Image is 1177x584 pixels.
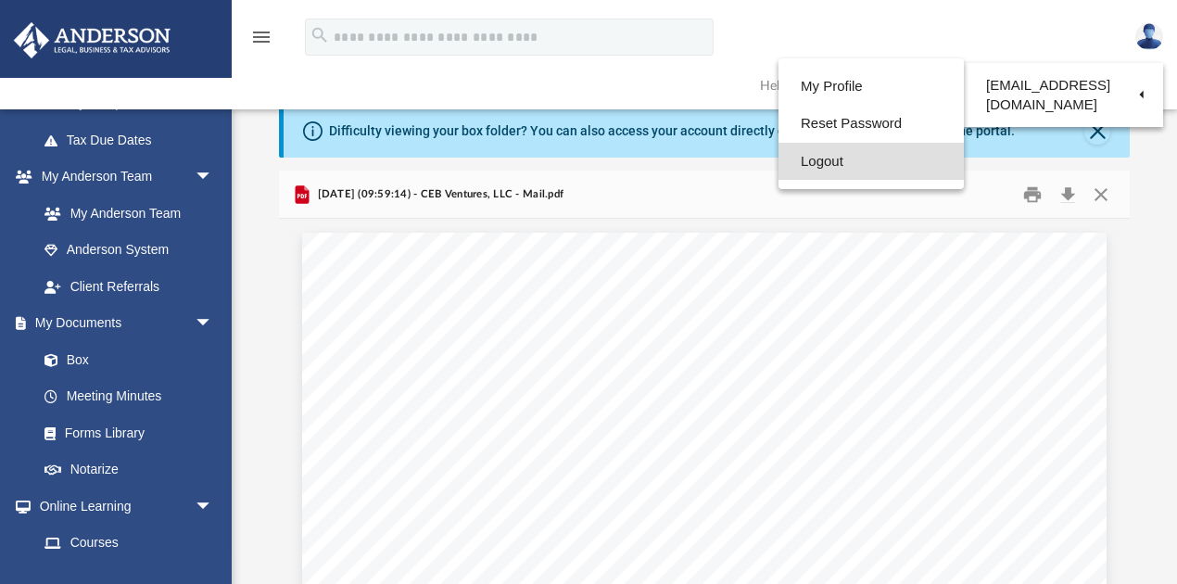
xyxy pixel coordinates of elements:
[1015,180,1052,209] button: Print
[329,121,1015,141] div: Difficulty viewing your box folder? You can also access your account directly on outside of the p...
[26,121,241,159] a: Tax Due Dates
[195,488,232,526] span: arrow_drop_down
[250,35,272,48] a: menu
[26,232,232,269] a: Anderson System
[310,25,330,45] i: search
[26,525,232,562] a: Courses
[746,49,955,122] a: Help Center
[778,68,964,106] a: My Profile
[26,341,222,378] a: Box
[13,305,232,342] a: My Documentsarrow_drop_down
[964,68,1163,122] a: [EMAIL_ADDRESS][DOMAIN_NAME]
[8,22,176,58] img: Anderson Advisors Platinum Portal
[26,378,232,415] a: Meeting Minutes
[778,105,964,143] a: Reset Password
[250,26,272,48] i: menu
[13,488,232,525] a: Online Learningarrow_drop_down
[1084,180,1118,209] button: Close
[313,186,563,203] span: [DATE] (09:59:14) - CEB Ventures, LLC - Mail.pdf
[1084,119,1110,145] button: Close
[778,143,964,181] a: Logout
[1135,23,1163,50] img: User Pic
[1051,180,1084,209] button: Download
[26,414,222,451] a: Forms Library
[26,268,232,305] a: Client Referrals
[26,195,222,232] a: My Anderson Team
[195,305,232,343] span: arrow_drop_down
[13,159,232,196] a: My Anderson Teamarrow_drop_down
[195,159,232,197] span: arrow_drop_down
[26,451,232,489] a: Notarize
